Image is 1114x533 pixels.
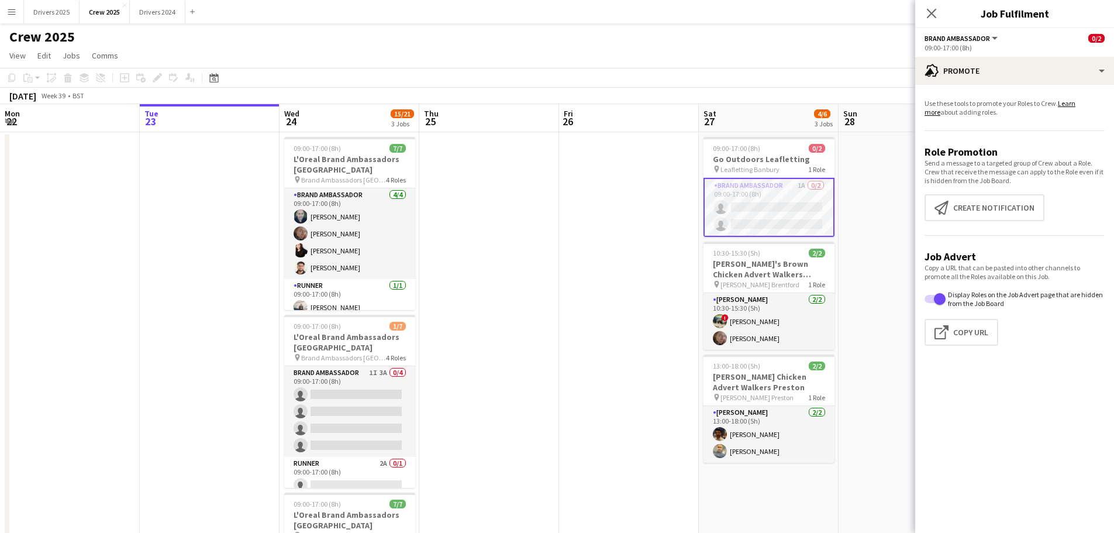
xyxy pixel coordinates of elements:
[720,393,794,402] span: [PERSON_NAME] Preston
[843,108,857,119] span: Sun
[389,322,406,331] span: 1/7
[925,99,1075,116] a: Learn more
[925,263,1105,281] p: Copy a URL that can be pasted into other channels to promote all the Roles available on this Job.
[703,372,834,393] h3: [PERSON_NAME] Chicken Advert Walkers Preston
[284,332,415,353] h3: L'Oreal Brand Ambassadors [GEOGRAPHIC_DATA]
[713,249,760,257] span: 10:30-15:30 (5h)
[301,176,386,184] span: Brand Ambassadors [GEOGRAPHIC_DATA]
[284,137,415,310] app-job-card: 09:00-17:00 (8h)7/7L'Oreal Brand Ambassadors [GEOGRAPHIC_DATA] Brand Ambassadors [GEOGRAPHIC_DATA...
[925,99,1105,116] p: Use these tools to promote your Roles to Crew. about adding roles.
[703,355,834,463] app-job-card: 13:00-18:00 (5h)2/2[PERSON_NAME] Chicken Advert Walkers Preston [PERSON_NAME] Preston1 Role[PERSO...
[294,144,341,153] span: 09:00-17:00 (8h)
[144,108,158,119] span: Tue
[5,48,30,63] a: View
[713,144,760,153] span: 09:00-17:00 (8h)
[722,314,729,321] span: !
[808,165,825,174] span: 1 Role
[284,510,415,531] h3: L'Oreal Brand Ambassadors [GEOGRAPHIC_DATA]
[92,50,118,61] span: Comms
[809,144,825,153] span: 0/2
[925,319,998,346] button: Copy Url
[301,353,386,362] span: Brand Ambassadors [GEOGRAPHIC_DATA]
[915,6,1114,21] h3: Job Fulfilment
[284,279,415,319] app-card-role: Runner1/109:00-17:00 (8h)[PERSON_NAME]
[703,406,834,463] app-card-role: [PERSON_NAME]2/213:00-18:00 (5h)[PERSON_NAME][PERSON_NAME]
[703,178,834,237] app-card-role: Brand Ambassador1A0/209:00-17:00 (8h)
[808,280,825,289] span: 1 Role
[703,154,834,164] h3: Go Outdoors Leafletting
[63,50,80,61] span: Jobs
[915,57,1114,85] div: Promote
[9,90,36,102] div: [DATE]
[391,119,413,128] div: 3 Jobs
[284,188,415,279] app-card-role: Brand Ambassador4/409:00-17:00 (8h)[PERSON_NAME][PERSON_NAME][PERSON_NAME][PERSON_NAME]
[946,290,1105,308] label: Display Roles on the Job Advert page that are hidden from the Job Board
[294,500,341,508] span: 09:00-17:00 (8h)
[720,280,799,289] span: [PERSON_NAME] Brentford
[703,108,716,119] span: Sat
[713,362,760,370] span: 13:00-18:00 (5h)
[925,34,999,43] button: Brand Ambassador
[39,91,68,100] span: Week 39
[24,1,80,23] button: Drivers 2025
[284,154,415,175] h3: L'Oreal Brand Ambassadors [GEOGRAPHIC_DATA]
[33,48,56,63] a: Edit
[925,34,990,43] span: Brand Ambassador
[284,366,415,457] app-card-role: Brand Ambassador1I3A0/409:00-17:00 (8h)
[389,144,406,153] span: 7/7
[143,115,158,128] span: 23
[925,194,1044,221] button: Create notification
[73,91,84,100] div: BST
[702,115,716,128] span: 27
[809,249,825,257] span: 2/2
[424,108,439,119] span: Thu
[389,500,406,508] span: 7/7
[386,176,406,184] span: 4 Roles
[1088,34,1105,43] span: 0/2
[925,43,1105,52] div: 09:00-17:00 (8h)
[3,115,20,128] span: 22
[703,293,834,350] app-card-role: [PERSON_NAME]2/210:30-15:30 (5h)![PERSON_NAME][PERSON_NAME]
[703,242,834,350] app-job-card: 10:30-15:30 (5h)2/2[PERSON_NAME]'s Brown Chicken Advert Walkers Brentford [PERSON_NAME] Brentford...
[562,115,573,128] span: 26
[386,353,406,362] span: 4 Roles
[294,322,341,331] span: 09:00-17:00 (8h)
[5,108,20,119] span: Mon
[87,48,123,63] a: Comms
[130,1,185,23] button: Drivers 2024
[284,315,415,488] app-job-card: 09:00-17:00 (8h)1/7L'Oreal Brand Ambassadors [GEOGRAPHIC_DATA] Brand Ambassadors [GEOGRAPHIC_DATA...
[284,457,415,497] app-card-role: Runner2A0/109:00-17:00 (8h)
[422,115,439,128] span: 25
[80,1,130,23] button: Crew 2025
[703,137,834,237] app-job-card: 09:00-17:00 (8h)0/2Go Outdoors Leafletting Leafletting Banbury1 RoleBrand Ambassador1A0/209:00-17...
[814,109,830,118] span: 4/6
[564,108,573,119] span: Fri
[703,259,834,280] h3: [PERSON_NAME]'s Brown Chicken Advert Walkers Brentford
[815,119,833,128] div: 3 Jobs
[391,109,414,118] span: 15/21
[925,145,1105,159] h3: Role Promotion
[58,48,85,63] a: Jobs
[925,250,1105,263] h3: Job Advert
[925,159,1105,185] p: Send a message to a targeted group of Crew about a Role. Crew that receive the message can apply ...
[37,50,51,61] span: Edit
[720,165,780,174] span: Leafletting Banbury
[282,115,299,128] span: 24
[9,50,26,61] span: View
[284,108,299,119] span: Wed
[808,393,825,402] span: 1 Role
[809,362,825,370] span: 2/2
[9,28,75,46] h1: Crew 2025
[841,115,857,128] span: 28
